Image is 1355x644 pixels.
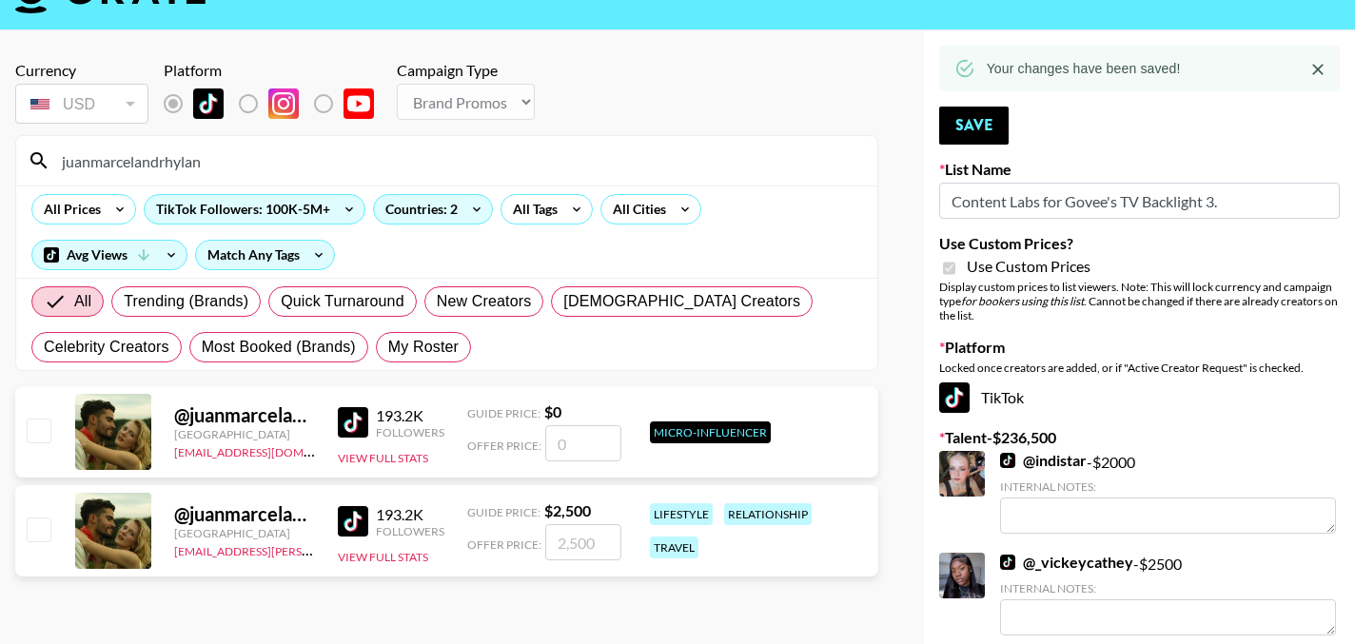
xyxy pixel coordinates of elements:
div: USD [19,88,145,121]
span: Celebrity Creators [44,336,169,359]
em: for bookers using this list [961,294,1084,308]
span: Guide Price: [467,505,540,519]
div: Avg Views [32,241,187,269]
span: All [74,290,91,313]
div: All Cities [601,195,670,224]
div: [GEOGRAPHIC_DATA] [174,427,315,441]
div: Followers [376,425,444,439]
span: New Creators [437,290,532,313]
div: Campaign Type [397,61,535,80]
div: - $ 2000 [1000,451,1336,534]
img: TikTok [193,88,224,119]
span: Use Custom Prices [967,257,1090,276]
a: [EMAIL_ADDRESS][PERSON_NAME][DOMAIN_NAME] [174,540,456,558]
span: Most Booked (Brands) [202,336,356,359]
div: Currency is locked to USD [15,80,148,127]
input: 2,500 [545,524,621,560]
strong: $ 2,500 [544,501,591,519]
div: @ juanmarcelandrhylan [174,502,315,526]
span: [DEMOGRAPHIC_DATA] Creators [563,290,800,313]
img: TikTok [338,407,368,438]
div: All Tags [501,195,561,224]
button: View Full Stats [338,451,428,465]
label: Use Custom Prices? [939,234,1340,253]
input: Search by User Name [50,146,866,176]
button: View Full Stats [338,550,428,564]
div: TikTok Followers: 100K-5M+ [145,195,364,224]
img: YouTube [344,88,374,119]
span: My Roster [388,336,459,359]
div: Countries: 2 [374,195,492,224]
a: @_vickeycathey [1000,553,1133,572]
div: lifestyle [650,503,713,525]
label: Platform [939,338,1340,357]
div: Platform [164,61,389,80]
div: TikTok [939,382,1340,413]
div: [GEOGRAPHIC_DATA] [174,526,315,540]
img: Instagram [268,88,299,119]
div: Your changes have been saved! [987,51,1181,86]
div: Locked once creators are added, or if "Active Creator Request" is checked. [939,361,1340,375]
div: Currency [15,61,148,80]
img: TikTok [338,506,368,537]
div: travel [650,537,698,558]
input: 0 [545,425,621,461]
div: List locked to TikTok. [164,84,389,124]
div: Match Any Tags [196,241,334,269]
div: relationship [724,503,812,525]
div: All Prices [32,195,105,224]
button: Save [939,107,1009,145]
span: Quick Turnaround [281,290,404,313]
label: Talent - $ 236,500 [939,428,1340,447]
label: List Name [939,160,1340,179]
div: Display custom prices to list viewers. Note: This will lock currency and campaign type . Cannot b... [939,280,1340,322]
strong: $ 0 [544,402,561,420]
span: Offer Price: [467,439,541,453]
div: 193.2K [376,406,444,425]
div: Internal Notes: [1000,581,1336,595]
img: TikTok [939,382,970,413]
button: Close [1304,55,1332,84]
img: TikTok [1000,453,1015,468]
img: TikTok [1000,555,1015,570]
span: Offer Price: [467,537,541,552]
div: Internal Notes: [1000,479,1336,494]
span: Guide Price: [467,406,540,420]
div: Followers [376,524,444,538]
div: - $ 2500 [1000,553,1336,635]
a: [EMAIL_ADDRESS][DOMAIN_NAME] [174,441,365,459]
span: Trending (Brands) [124,290,248,313]
div: 193.2K [376,505,444,524]
a: @indistar [1000,451,1087,470]
div: Micro-Influencer [650,421,771,443]
div: @ juanmarcelandrhylan [174,403,315,427]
